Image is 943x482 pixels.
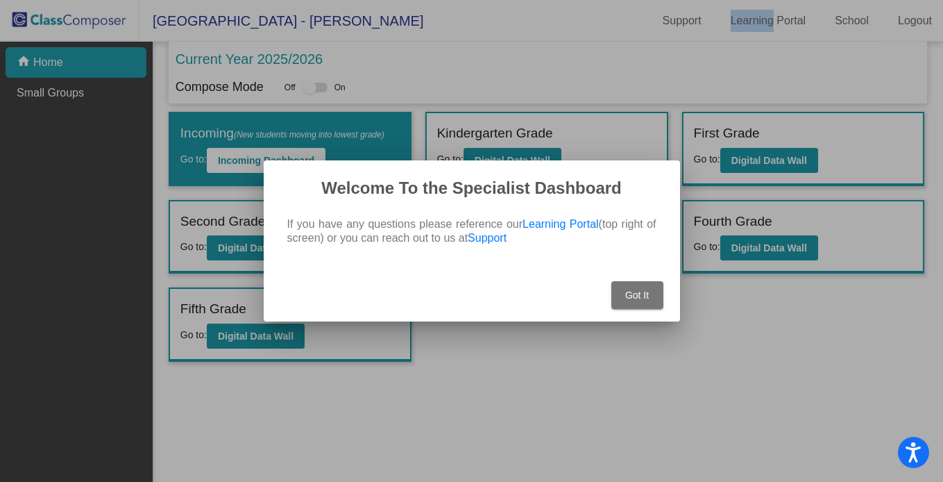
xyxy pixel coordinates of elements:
h2: Welcome To the Specialist Dashboard [280,177,663,199]
span: Got It [625,290,649,301]
a: Learning Portal [523,218,599,230]
a: Support [468,232,507,244]
p: If you have any questions please reference our (top right of screen) or you can reach out to us at [287,217,656,245]
button: Got It [611,281,663,309]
